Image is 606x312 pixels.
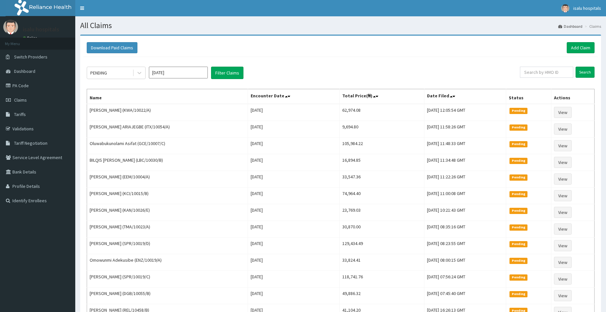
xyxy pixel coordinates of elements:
th: Actions [551,89,594,104]
td: Oluwabukunolami Asifat (GCE/10007/C) [87,138,248,154]
td: [PERSON_NAME] (KAN/10026/E) [87,204,248,221]
input: Search by HMO ID [520,67,573,78]
td: 16,894.85 [340,154,424,171]
td: 118,741.76 [340,271,424,287]
td: 33,824.41 [340,254,424,271]
a: View [554,207,572,218]
button: Download Paid Claims [87,42,137,53]
span: Pending [509,158,527,164]
input: Search [576,67,595,78]
td: [PERSON_NAME] (KWA/10022/A) [87,104,248,121]
td: [DATE] 07:56:24 GMT [424,271,506,287]
th: Date Filed [424,89,506,104]
span: Pending [509,108,527,114]
span: isalu hospitals [573,5,601,11]
td: [DATE] 11:48:33 GMT [424,138,506,154]
td: [DATE] [248,254,340,271]
img: User Image [561,4,569,12]
td: 9,694.80 [340,121,424,138]
td: [DATE] [248,138,340,154]
a: View [554,240,572,251]
td: [DATE] [248,287,340,304]
a: View [554,173,572,185]
p: isalu hospitals [23,26,59,32]
td: [DATE] [248,238,340,254]
a: Online [23,36,39,40]
td: [DATE] 11:34:48 GMT [424,154,506,171]
span: Switch Providers [14,54,47,60]
a: View [554,190,572,201]
span: Tariffs [14,111,26,117]
td: 74,964.40 [340,188,424,204]
td: [DATE] [248,188,340,204]
a: Dashboard [558,24,582,29]
span: Pending [509,208,527,214]
td: [DATE] [248,221,340,238]
td: 129,434.49 [340,238,424,254]
a: View [554,257,572,268]
td: 62,974.08 [340,104,424,121]
td: [DATE] [248,204,340,221]
td: [DATE] [248,271,340,287]
div: PENDING [90,70,107,76]
span: Pending [509,124,527,130]
td: [DATE] 10:21:43 GMT [424,204,506,221]
h1: All Claims [80,21,601,30]
span: Pending [509,141,527,147]
a: View [554,157,572,168]
span: Dashboard [14,68,35,74]
span: Pending [509,224,527,230]
input: Select Month and Year [149,67,208,78]
span: Pending [509,241,527,247]
td: [DATE] [248,104,340,121]
td: Omowunmi Adekusibe (ENZ/10019/A) [87,254,248,271]
th: Total Price(₦) [340,89,424,104]
a: View [554,123,572,135]
img: User Image [3,20,18,34]
a: View [554,273,572,285]
td: [DATE] 11:00:08 GMT [424,188,506,204]
a: Add Claim [567,42,595,53]
td: [DATE] [248,121,340,138]
td: [DATE] 08:35:16 GMT [424,221,506,238]
td: [DATE] 08:00:15 GMT [424,254,506,271]
td: [PERSON_NAME] (DGB/10055/B) [87,287,248,304]
td: [PERSON_NAME] (SPR/10019/D) [87,238,248,254]
span: Pending [509,274,527,280]
th: Name [87,89,248,104]
a: View [554,140,572,151]
td: [DATE] 11:58:26 GMT [424,121,506,138]
td: [DATE] [248,171,340,188]
span: Pending [509,174,527,180]
span: Pending [509,258,527,264]
th: Status [506,89,551,104]
td: [PERSON_NAME] (EEM/10004/A) [87,171,248,188]
td: [DATE] 07:45:40 GMT [424,287,506,304]
td: 30,870.00 [340,221,424,238]
td: [DATE] 11:22:26 GMT [424,171,506,188]
td: 105,984.22 [340,138,424,154]
td: [PERSON_NAME] (SPR/10019/C) [87,271,248,287]
li: Claims [583,24,601,29]
td: [PERSON_NAME] (TMA/10023/A) [87,221,248,238]
span: Claims [14,97,27,103]
td: 33,547.36 [340,171,424,188]
td: [PERSON_NAME] (KCI/10015/B) [87,188,248,204]
td: BILQIS [PERSON_NAME] (LBC/10030/B) [87,154,248,171]
td: 49,886.32 [340,287,424,304]
td: [PERSON_NAME] ARIAJEGBE (ITX/10054/A) [87,121,248,138]
a: View [554,223,572,235]
td: 23,769.03 [340,204,424,221]
td: [DATE] [248,154,340,171]
button: Filter Claims [211,67,243,79]
td: [DATE] 08:23:55 GMT [424,238,506,254]
th: Encounter Date [248,89,340,104]
a: View [554,107,572,118]
span: Pending [509,291,527,297]
span: Tariff Negotiation [14,140,47,146]
a: View [554,290,572,301]
td: [DATE] 12:05:54 GMT [424,104,506,121]
span: Pending [509,191,527,197]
